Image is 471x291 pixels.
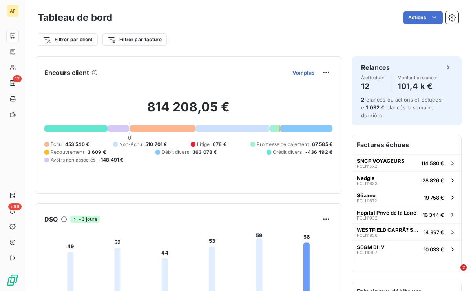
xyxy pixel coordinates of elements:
[128,135,131,141] span: 0
[192,149,217,156] span: 363 078 €
[460,264,467,271] span: 2
[99,156,124,164] span: -148 491 €
[357,233,378,238] span: FCLI11856
[44,68,89,77] h6: Encours client
[357,164,377,169] span: FCLI11572
[6,5,19,17] div: AF
[366,104,384,111] span: 1 092 €
[424,195,444,201] span: 19 758 €
[352,189,461,206] button: SézaneFCLI1167219 758 €
[51,149,84,156] span: Recouvrement
[290,69,317,76] button: Voir plus
[357,227,420,233] span: WESTFIELD CARRÃ? SÃ?NART
[403,11,443,24] button: Actions
[352,171,461,189] button: NedgisFCLI1163328 826 €
[423,212,444,218] span: 16 344 €
[6,274,19,286] img: Logo LeanPay
[65,141,89,148] span: 453 540 €
[292,69,314,76] span: Voir plus
[352,240,461,258] button: SEGM BHVFCLI1019710 033 €
[352,154,461,171] button: SNCF VOYAGEURSFCLI11572114 580 €
[357,209,416,216] span: Hopital Privé de la Loire
[424,229,444,235] span: 14 397 €
[88,149,106,156] span: 3 609 €
[352,135,461,154] h6: Factures échues
[357,181,378,186] span: FCLI11633
[398,75,438,80] span: Montant à relancer
[13,75,22,82] span: 12
[44,215,58,224] h6: DSO
[257,141,309,148] span: Promesse de paiement
[357,175,374,181] span: Nedgis
[424,246,444,253] span: 10 033 €
[357,250,377,255] span: FCLI10197
[357,216,378,220] span: FCLI11932
[352,223,461,240] button: WESTFIELD CARRÃ? SÃ?NARTFCLI1185614 397 €
[361,75,385,80] span: À effectuer
[51,141,62,148] span: Échu
[357,198,377,203] span: FCLI11672
[102,33,167,46] button: Filtrer par facture
[352,206,461,223] button: Hopital Privé de la LoireFCLI1193216 344 €
[213,141,226,148] span: 678 €
[305,149,333,156] span: -436 492 €
[398,80,438,93] h4: 101,4 k €
[361,80,385,93] h4: 12
[361,96,364,103] span: 2
[38,33,98,46] button: Filtrer par client
[422,177,444,184] span: 28 826 €
[197,141,210,148] span: Litige
[312,141,332,148] span: 67 585 €
[421,160,444,166] span: 114 580 €
[361,96,442,118] span: relances ou actions effectuées et relancés la semaine dernière.
[119,141,142,148] span: Non-échu
[273,149,302,156] span: Crédit divers
[44,99,332,123] h2: 814 208,05 €
[357,192,376,198] span: Sézane
[357,158,405,164] span: SNCF VOYAGEURS
[145,141,167,148] span: 510 701 €
[70,216,99,223] span: -3 jours
[361,63,390,72] h6: Relances
[162,149,189,156] span: Débit divers
[38,11,112,25] h3: Tableau de bord
[51,156,95,164] span: Avoirs non associés
[357,244,385,250] span: SEGM BHV
[444,264,463,283] iframe: Intercom live chat
[8,203,22,210] span: +99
